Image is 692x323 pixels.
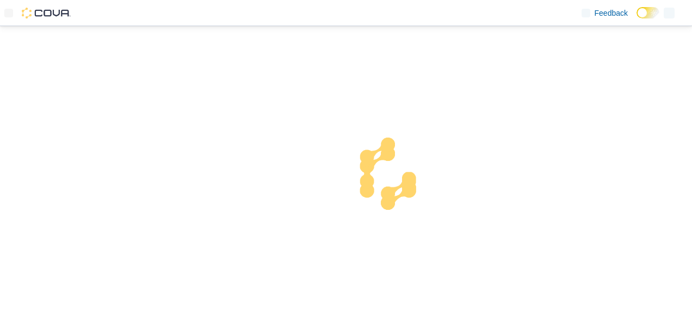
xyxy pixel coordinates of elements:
[22,8,71,18] img: Cova
[346,129,428,211] img: cova-loader
[577,2,632,24] a: Feedback
[637,18,637,19] span: Dark Mode
[595,8,628,18] span: Feedback
[637,7,659,18] input: Dark Mode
